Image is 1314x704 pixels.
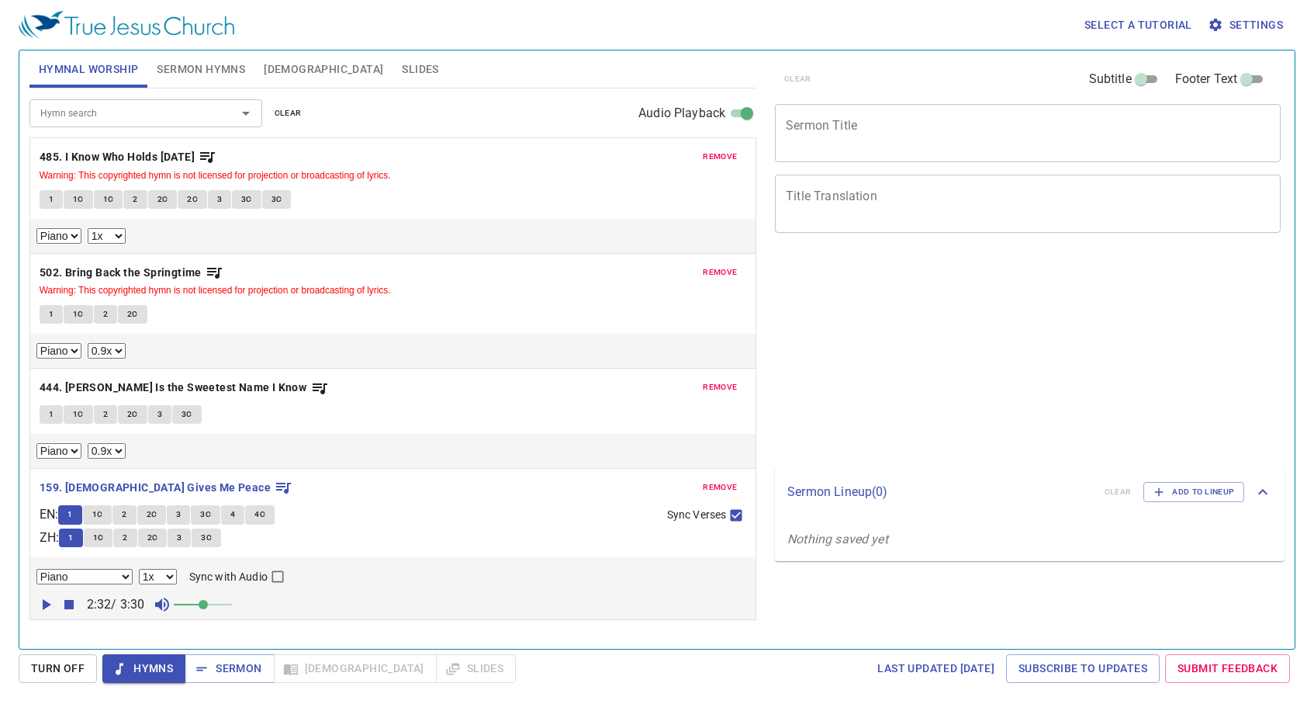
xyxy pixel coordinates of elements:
[40,190,63,209] button: 1
[58,505,81,524] button: 1
[40,285,391,296] small: Warning: This copyrighted hymn is not licensed for projection or broadcasting of lyrics.
[40,478,271,498] b: 159. [DEMOGRAPHIC_DATA] Gives Me Peace
[172,405,202,424] button: 3C
[40,529,59,547] p: ZH :
[254,508,265,522] span: 4C
[185,654,274,683] button: Sermon
[1006,654,1160,683] a: Subscribe to Updates
[138,529,168,547] button: 2C
[92,508,103,522] span: 1C
[147,531,158,545] span: 2C
[703,150,737,164] span: remove
[36,343,81,359] select: Select Track
[148,405,171,424] button: 3
[103,192,114,206] span: 1C
[127,407,138,421] span: 2C
[275,106,302,120] span: clear
[148,190,178,209] button: 2C
[703,480,737,494] span: remove
[1143,482,1244,502] button: Add to Lineup
[40,405,63,424] button: 1
[1078,11,1198,40] button: Select a tutorial
[40,378,329,397] button: 444. [PERSON_NAME] Is the Sweetest Name I Know
[769,249,1181,460] iframe: from-child
[264,60,383,79] span: [DEMOGRAPHIC_DATA]
[19,654,97,683] button: Turn Off
[112,505,136,524] button: 2
[230,508,235,522] span: 4
[40,147,217,167] button: 485. I Know Who Holds [DATE]
[49,192,54,206] span: 1
[693,263,746,282] button: remove
[36,228,81,244] select: Select Track
[123,531,127,545] span: 2
[638,104,725,123] span: Audio Playback
[40,263,202,283] b: 502. Bring Back the Springtime
[73,407,84,421] span: 1C
[693,147,746,166] button: remove
[64,190,93,209] button: 1C
[157,60,245,79] span: Sermon Hymns
[123,190,147,209] button: 2
[19,11,234,39] img: True Jesus Church
[139,569,177,584] select: Playback Rate
[94,190,123,209] button: 1C
[177,531,182,545] span: 3
[703,265,737,279] span: remove
[40,378,306,397] b: 444. [PERSON_NAME] Is the Sweetest Name I Know
[221,505,244,524] button: 4
[102,654,185,683] button: Hymns
[201,531,212,545] span: 3C
[1211,16,1283,35] span: Settings
[113,529,137,547] button: 2
[197,659,261,678] span: Sermon
[1018,659,1147,678] span: Subscribe to Updates
[88,228,126,244] select: Playback Rate
[1084,16,1192,35] span: Select a tutorial
[192,529,221,547] button: 3C
[147,508,157,522] span: 2C
[208,190,231,209] button: 3
[73,307,84,321] span: 1C
[118,405,147,424] button: 2C
[787,532,888,546] i: Nothing saved yet
[667,507,726,523] span: Sync Verses
[1165,654,1290,683] a: Submit Feedback
[122,508,126,522] span: 2
[40,305,63,324] button: 1
[81,595,151,614] p: 2:32 / 3:30
[241,192,252,206] span: 3C
[1177,659,1278,678] span: Submit Feedback
[402,60,438,79] span: Slides
[157,407,162,421] span: 3
[64,405,93,424] button: 1C
[703,380,737,394] span: remove
[67,508,72,522] span: 1
[94,305,117,324] button: 2
[103,407,108,421] span: 2
[167,505,190,524] button: 3
[40,170,391,181] small: Warning: This copyrighted hymn is not licensed for projection or broadcasting of lyrics.
[83,505,112,524] button: 1C
[271,192,282,206] span: 3C
[133,192,137,206] span: 2
[182,407,192,421] span: 3C
[168,529,191,547] button: 3
[49,307,54,321] span: 1
[157,192,168,206] span: 2C
[36,443,81,459] select: Select Track
[49,407,54,421] span: 1
[40,147,195,167] b: 485. I Know Who Holds [DATE]
[68,531,73,545] span: 1
[36,569,133,584] select: Select Track
[1089,70,1132,88] span: Subtitle
[245,505,275,524] button: 4C
[871,654,1001,683] a: Last updated [DATE]
[93,531,104,545] span: 1C
[64,305,93,324] button: 1C
[262,190,292,209] button: 3C
[31,659,85,678] span: Turn Off
[103,307,108,321] span: 2
[73,192,84,206] span: 1C
[176,508,181,522] span: 3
